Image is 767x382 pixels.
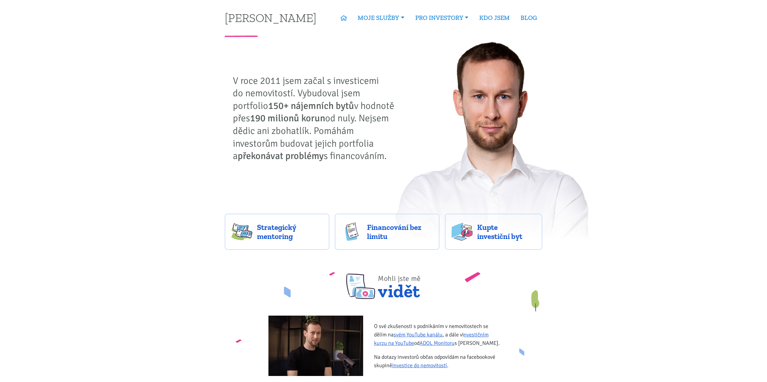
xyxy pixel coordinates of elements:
a: PRO INVESTORY [410,11,474,25]
span: vidět [378,266,421,299]
a: Strategický mentoring [225,214,329,250]
a: ADOL Monitoru [420,340,455,346]
a: Financování bez limitu [335,214,439,250]
strong: překonávat problémy [238,150,324,162]
span: Mohli jste mě [378,274,421,283]
a: svém YouTube kanálu [394,331,442,338]
img: finance [341,223,363,241]
a: BLOG [515,11,542,25]
a: Investice do nemovitostí [392,362,447,369]
a: KDO JSEM [474,11,515,25]
p: Na dotazy investorů občas odpovídám na facebookové skupině . [374,353,502,370]
span: Financování bez limitu [367,223,433,241]
a: MOJE SLUŽBY [352,11,410,25]
span: Kupte investiční byt [477,223,536,241]
a: [PERSON_NAME] [225,12,316,24]
strong: 150+ nájemních bytů [268,100,354,112]
img: flats [452,223,473,241]
a: Kupte investiční byt [445,214,542,250]
img: strategy [231,223,252,241]
span: Strategický mentoring [257,223,323,241]
p: V roce 2011 jsem začal s investicemi do nemovitostí. Vybudoval jsem portfolio v hodnotě přes od n... [233,75,399,162]
strong: 190 milionů korun [250,112,325,124]
p: O své zkušenosti s podnikáním v nemovitostech se dělím na , a dále v od s [PERSON_NAME]. [374,322,502,347]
